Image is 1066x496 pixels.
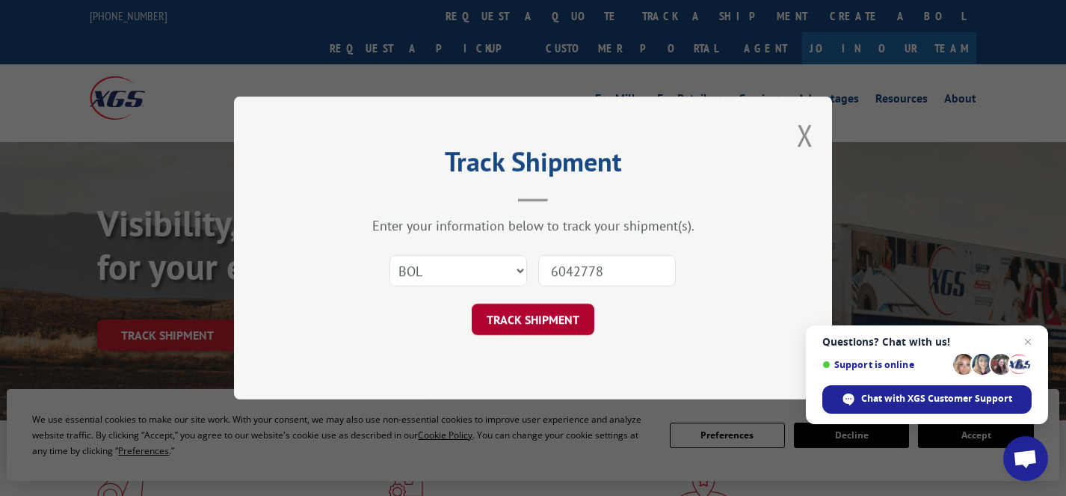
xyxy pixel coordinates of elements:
div: Chat with XGS Customer Support [822,385,1032,414]
span: Support is online [822,359,948,370]
span: Chat with XGS Customer Support [861,392,1012,405]
input: Number(s) [538,255,676,287]
div: Enter your information below to track your shipment(s). [309,217,757,234]
button: Close modal [797,115,813,155]
span: Close chat [1019,333,1037,351]
h2: Track Shipment [309,151,757,180]
span: Questions? Chat with us! [822,336,1032,348]
div: Open chat [1003,436,1048,481]
button: TRACK SHIPMENT [472,304,594,335]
